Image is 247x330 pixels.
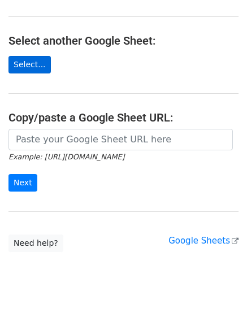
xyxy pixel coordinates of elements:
[8,235,63,252] a: Need help?
[8,153,124,161] small: Example: [URL][DOMAIN_NAME]
[8,174,37,192] input: Next
[8,34,239,47] h4: Select another Google Sheet:
[8,56,51,73] a: Select...
[8,111,239,124] h4: Copy/paste a Google Sheet URL:
[168,236,239,246] a: Google Sheets
[8,129,233,150] input: Paste your Google Sheet URL here
[190,276,247,330] iframe: Chat Widget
